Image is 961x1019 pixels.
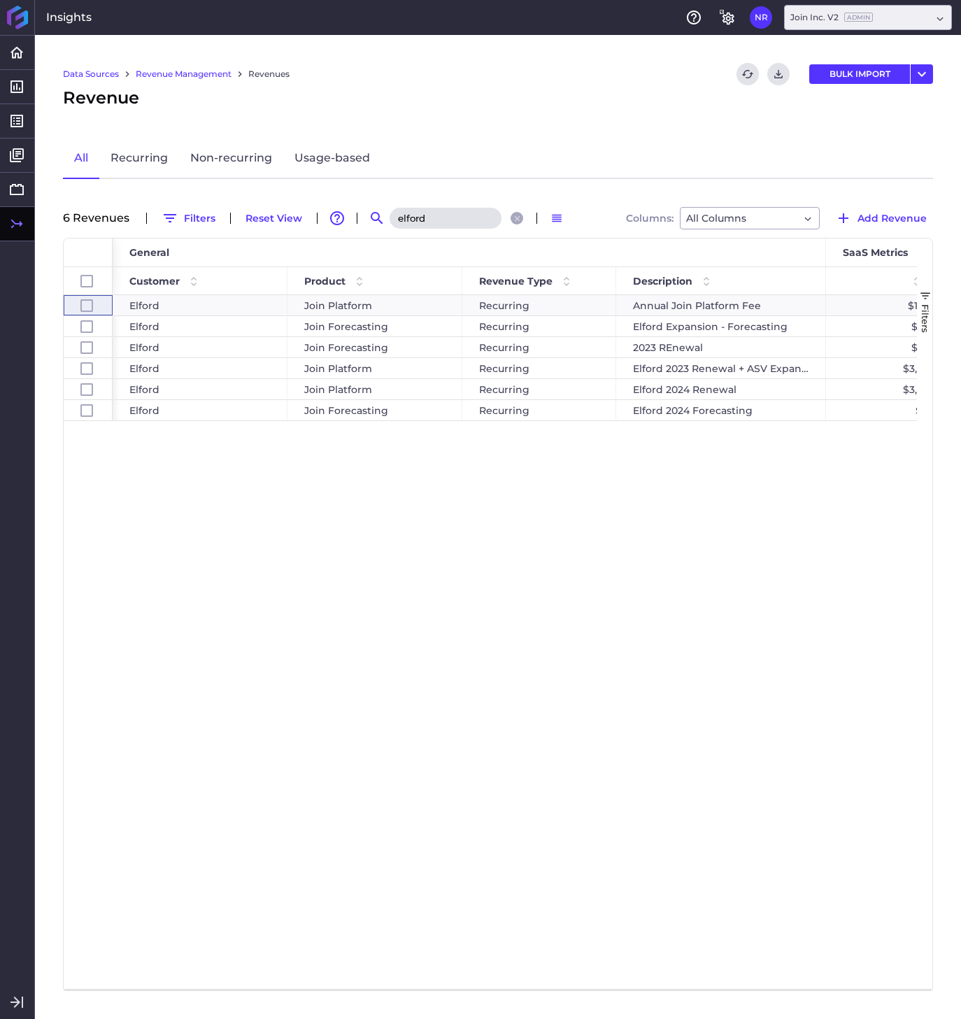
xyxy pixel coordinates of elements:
button: BULK IMPORT [809,64,910,84]
button: Help [683,6,705,29]
ins: Admin [844,13,873,22]
span: Join Platform [304,296,372,315]
span: Join Platform [304,359,372,378]
span: Elford [129,359,159,378]
a: Recurring [99,138,179,179]
div: Recurring [462,337,616,357]
span: Filters [920,304,931,333]
a: All [63,138,99,179]
div: Press SPACE to select this row. [64,358,113,379]
div: 6 Revenue s [63,213,138,224]
span: General [129,246,169,259]
div: Press SPACE to select this row. [64,295,113,316]
span: Elford [129,317,159,336]
div: Press SPACE to select this row. [64,400,113,421]
span: Elford [129,338,159,357]
div: Recurring [462,379,616,399]
button: Add Revenue [829,207,933,229]
span: Join Forecasting [304,338,388,357]
span: Columns: [626,213,674,223]
div: Join Inc. V2 [790,11,873,24]
span: Elford [129,380,159,399]
div: Press SPACE to select this row. [64,379,113,400]
button: User Menu [911,64,933,84]
div: Press SPACE to select this row. [64,316,113,337]
div: Recurring [462,358,616,378]
div: Recurring [462,295,616,315]
a: Revenue Management [136,68,232,80]
span: Description [633,275,692,287]
div: Press SPACE to select this row. [64,337,113,358]
button: Reset View [239,207,308,229]
span: Revenue [63,85,139,111]
a: Non-recurring [179,138,283,179]
button: Download [767,63,790,85]
span: Elford [129,296,159,315]
div: Annual Join Platform Fee [616,295,826,315]
button: Close search [511,212,523,225]
span: Revenue Type [479,275,553,287]
span: SaaS Metrics [843,246,908,259]
button: Refresh [736,63,759,85]
span: Elford [129,401,159,420]
span: Join Forecasting [304,401,388,420]
div: Recurring [462,400,616,420]
span: Join Forecasting [304,317,388,336]
span: Join Platform [304,380,372,399]
div: Elford 2023 Renewal + ASV Expansion [616,358,826,378]
button: User Menu [750,6,772,29]
a: Revenues [248,68,290,80]
div: Elford Expansion - Forecasting [616,316,826,336]
div: Dropdown select [680,207,820,229]
a: Data Sources [63,68,119,80]
div: Recurring [462,316,616,336]
button: General Settings [716,6,739,29]
span: Product [304,275,346,287]
div: Elford 2024 Forecasting [616,400,826,420]
div: Elford 2024 Renewal [616,379,826,399]
span: Customer [129,275,180,287]
div: Dropdown select [784,5,952,30]
a: Usage-based [283,138,381,179]
button: Search by [366,207,388,229]
span: All Columns [686,210,746,227]
span: Add Revenue [857,211,927,226]
div: 2023 REnewal [616,337,826,357]
button: Filters [155,207,222,229]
